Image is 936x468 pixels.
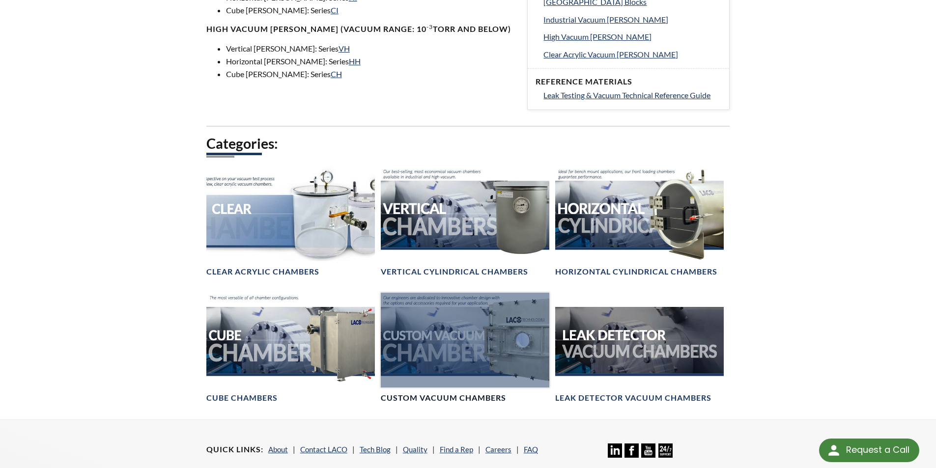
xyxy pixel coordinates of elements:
[555,166,724,277] a: Horizontal Cylindrical headerHorizontal Cylindrical Chambers
[226,4,516,17] li: Cube [PERSON_NAME]: Series
[658,443,673,458] img: 24/7 Support Icon
[524,445,538,454] a: FAQ
[331,5,339,15] a: CI
[206,166,375,277] a: Clear Chambers headerClear Acrylic Chambers
[226,55,516,68] li: Horizontal [PERSON_NAME]: Series
[381,166,549,277] a: Vertical Vacuum Chambers headerVertical Cylindrical Chambers
[381,393,506,403] h4: Custom Vacuum Chambers
[339,44,350,53] a: VH
[819,439,919,462] div: Request a Call
[846,439,909,461] div: Request a Call
[206,393,278,403] h4: Cube Chambers
[543,50,678,59] span: Clear Acrylic Vacuum [PERSON_NAME]
[381,293,549,403] a: Custom Vacuum Chamber headerCustom Vacuum Chambers
[555,293,724,403] a: Leak Test Vacuum Chambers headerLeak Detector Vacuum Chambers
[440,445,473,454] a: Find a Rep
[360,445,391,454] a: Tech Blog
[543,90,710,100] span: Leak Testing & Vacuum Technical Reference Guide
[543,13,721,26] a: Industrial Vacuum [PERSON_NAME]
[485,445,511,454] a: Careers
[206,24,516,34] h4: High Vacuum [PERSON_NAME] (Vacuum range: 10 Torr and below)
[543,15,668,24] span: Industrial Vacuum [PERSON_NAME]
[555,267,717,277] h4: Horizontal Cylindrical Chambers
[331,69,342,79] a: CH
[426,23,433,30] sup: -3
[658,450,673,459] a: 24/7 Support
[349,56,361,66] a: HH
[226,42,516,55] li: Vertical [PERSON_NAME]: Series
[536,77,721,87] h4: Reference Materials
[206,293,375,403] a: Cube Chambers headerCube Chambers
[826,442,842,458] img: round button
[381,267,528,277] h4: Vertical Cylindrical Chambers
[543,30,721,43] a: High Vacuum [PERSON_NAME]
[206,444,263,455] h4: Quick Links
[555,393,711,403] h4: Leak Detector Vacuum Chambers
[543,32,652,41] span: High Vacuum [PERSON_NAME]
[206,267,319,277] h4: Clear Acrylic Chambers
[226,68,516,81] li: Cube [PERSON_NAME]: Series
[403,445,427,454] a: Quality
[543,48,721,61] a: Clear Acrylic Vacuum [PERSON_NAME]
[206,135,730,153] h2: Categories:
[268,445,288,454] a: About
[300,445,347,454] a: Contact LACO
[543,89,721,102] a: Leak Testing & Vacuum Technical Reference Guide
